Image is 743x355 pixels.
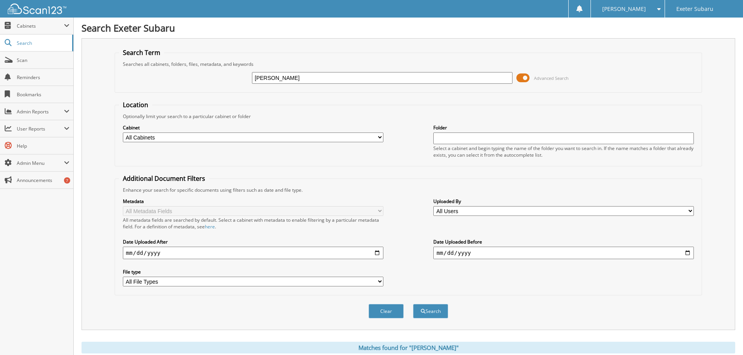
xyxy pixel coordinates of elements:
[119,113,698,120] div: Optionally limit your search to a particular cabinet or folder
[119,61,698,67] div: Searches all cabinets, folders, files, metadata, and keywords
[17,91,69,98] span: Bookmarks
[119,174,209,183] legend: Additional Document Filters
[17,40,68,46] span: Search
[123,268,383,275] label: File type
[17,143,69,149] span: Help
[534,75,569,81] span: Advanced Search
[413,304,448,318] button: Search
[119,48,164,57] legend: Search Term
[369,304,404,318] button: Clear
[17,125,64,132] span: User Reports
[123,247,383,259] input: start
[17,57,69,64] span: Scan
[433,247,694,259] input: end
[17,23,64,29] span: Cabinets
[123,217,383,230] div: All metadata fields are searched by default. Select a cabinet with metadata to enable filtering b...
[82,342,735,353] div: Matches found for "[PERSON_NAME]"
[17,177,69,184] span: Announcements
[602,7,646,11] span: [PERSON_NAME]
[119,187,698,193] div: Enhance your search for specific documents using filters such as date and file type.
[123,124,383,131] label: Cabinet
[17,160,64,166] span: Admin Menu
[82,21,735,34] h1: Search Exeter Subaru
[205,223,215,230] a: here
[676,7,713,11] span: Exeter Subaru
[64,177,70,184] div: 7
[123,238,383,245] label: Date Uploaded After
[119,101,152,109] legend: Location
[17,108,64,115] span: Admin Reports
[433,145,694,158] div: Select a cabinet and begin typing the name of the folder you want to search in. If the name match...
[8,4,66,14] img: scan123-logo-white.svg
[433,198,694,205] label: Uploaded By
[17,74,69,81] span: Reminders
[433,238,694,245] label: Date Uploaded Before
[433,124,694,131] label: Folder
[123,198,383,205] label: Metadata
